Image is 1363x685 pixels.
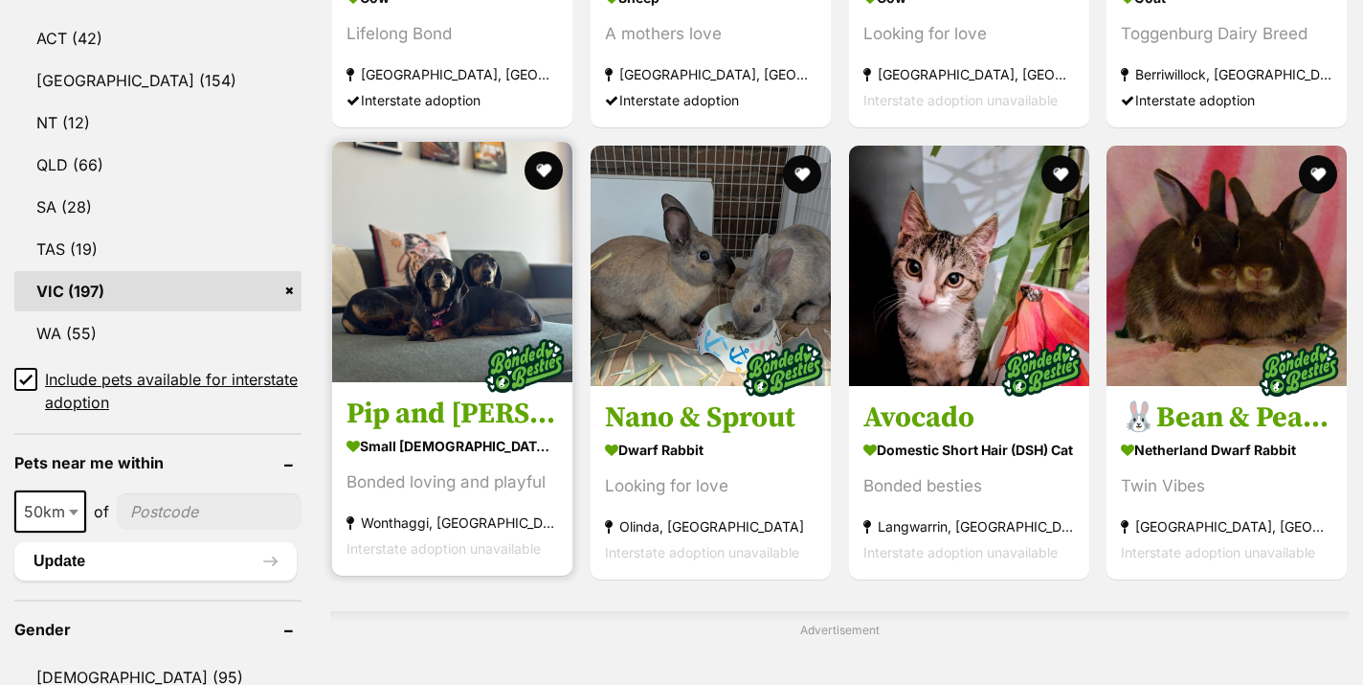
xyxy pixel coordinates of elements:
img: bonded besties [1251,323,1347,419]
strong: [GEOGRAPHIC_DATA], [GEOGRAPHIC_DATA] [605,61,816,87]
span: of [94,500,109,523]
button: favourite [783,155,821,194]
button: Update [14,542,297,581]
span: Interstate adoption unavailable [863,92,1058,108]
img: Pip and Kevin - Dachshund (Miniature Smooth Haired) Dog [332,142,572,382]
a: Include pets available for interstate adoption [14,368,302,414]
strong: Olinda, [GEOGRAPHIC_DATA] [605,514,816,540]
img: bonded besties [993,323,1088,419]
strong: Langwarrin, [GEOGRAPHIC_DATA] [863,514,1075,540]
div: Bonded besties [863,474,1075,500]
span: Interstate adoption unavailable [863,545,1058,561]
a: TAS (19) [14,229,302,269]
a: NT (12) [14,103,302,143]
img: 🐰Bean & Peach🐰(Located in Hampton Park)) - Netherland Dwarf Rabbit [1106,146,1347,386]
a: Avocado Domestic Short Hair (DSH) Cat Bonded besties Langwarrin, [GEOGRAPHIC_DATA] Interstate ado... [849,386,1089,581]
img: bonded besties [735,323,831,419]
a: Pip and [PERSON_NAME] small [DEMOGRAPHIC_DATA] Dog Bonded loving and playful Wonthaggi, [GEOGRAPH... [332,382,572,577]
strong: [GEOGRAPHIC_DATA], [GEOGRAPHIC_DATA] [863,61,1075,87]
div: Toggenburg Dairy Breed [1121,21,1332,47]
span: 50km [14,491,86,533]
div: Looking for love [863,21,1075,47]
strong: Berriwillock, [GEOGRAPHIC_DATA] [1121,61,1332,87]
span: Interstate adoption unavailable [605,545,799,561]
a: SA (28) [14,187,302,227]
span: Interstate adoption unavailable [346,541,541,558]
strong: Netherland Dwarf Rabbit [1121,437,1332,465]
span: Include pets available for interstate adoption [45,368,302,414]
h3: Avocado [863,400,1075,437]
strong: [GEOGRAPHIC_DATA], [GEOGRAPHIC_DATA] [1121,514,1332,540]
strong: [GEOGRAPHIC_DATA], [GEOGRAPHIC_DATA] [346,61,558,87]
div: Looking for love [605,474,816,500]
img: bonded besties [477,319,572,415]
h3: Nano & Sprout [605,400,816,437]
a: Nano & Sprout Dwarf Rabbit Looking for love Olinda, [GEOGRAPHIC_DATA] Interstate adoption unavail... [591,386,831,581]
div: Bonded loving and playful [346,470,558,496]
header: Pets near me within [14,454,302,471]
a: ACT (42) [14,18,302,58]
input: postcode [117,493,302,530]
div: A mothers love [605,21,816,47]
strong: small [DEMOGRAPHIC_DATA] Dog [346,433,558,461]
img: Nano & Sprout - Dwarf Rabbit [591,146,831,386]
strong: Domestic Short Hair (DSH) Cat [863,437,1075,465]
div: Interstate adoption [1121,87,1332,113]
button: favourite [1299,155,1337,194]
span: 50km [16,498,84,525]
a: WA (55) [14,313,302,354]
div: Lifelong Bond [346,21,558,47]
a: [GEOGRAPHIC_DATA] (154) [14,60,302,101]
button: favourite [525,151,563,190]
strong: Wonthaggi, [GEOGRAPHIC_DATA] [346,511,558,537]
button: favourite [1040,155,1079,194]
strong: Dwarf Rabbit [605,437,816,465]
header: Gender [14,621,302,638]
div: Interstate adoption [605,87,816,113]
h3: 🐰Bean & Peach🐰(Located in [GEOGRAPHIC_DATA])) [1121,400,1332,437]
img: Avocado - Domestic Short Hair (DSH) Cat [849,146,1089,386]
a: QLD (66) [14,145,302,185]
div: Interstate adoption [346,87,558,113]
a: VIC (197) [14,271,302,311]
a: 🐰Bean & Peach🐰(Located in [GEOGRAPHIC_DATA])) Netherland Dwarf Rabbit Twin Vibes [GEOGRAPHIC_DATA... [1106,386,1347,581]
h3: Pip and [PERSON_NAME] [346,397,558,433]
span: Interstate adoption unavailable [1121,545,1315,561]
div: Twin Vibes [1121,474,1332,500]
